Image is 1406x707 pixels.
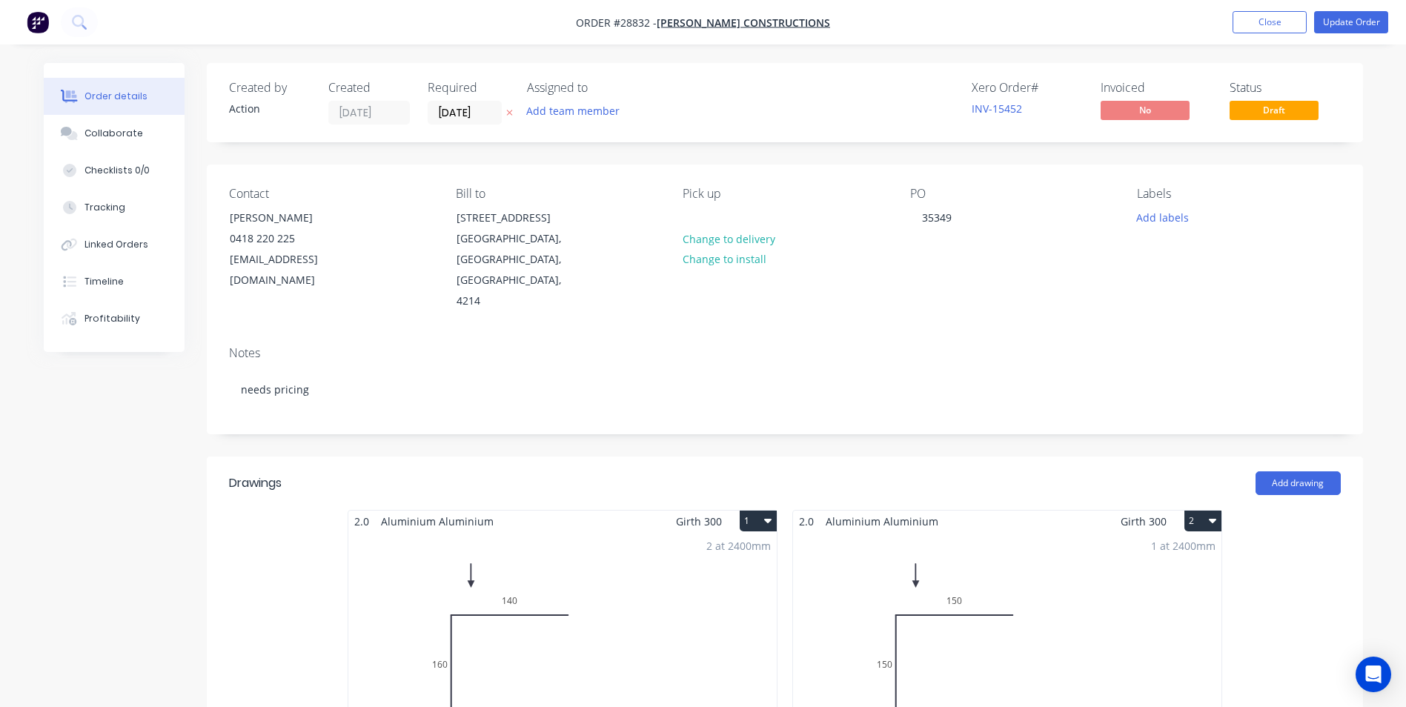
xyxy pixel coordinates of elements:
[1121,511,1167,532] span: Girth 300
[229,367,1341,412] div: needs pricing
[910,207,964,228] div: 35349
[428,81,509,95] div: Required
[328,81,410,95] div: Created
[229,346,1341,360] div: Notes
[230,228,353,249] div: 0418 220 225
[230,208,353,228] div: [PERSON_NAME]
[1137,187,1340,201] div: Labels
[375,511,500,532] span: Aluminium Aluminium
[457,228,580,311] div: [GEOGRAPHIC_DATA], [GEOGRAPHIC_DATA], [GEOGRAPHIC_DATA], 4214
[527,101,628,121] button: Add team member
[348,511,375,532] span: 2.0
[84,127,143,140] div: Collaborate
[44,300,185,337] button: Profitability
[674,228,783,248] button: Change to delivery
[576,16,657,30] span: Order #28832 -
[44,78,185,115] button: Order details
[229,101,311,116] div: Action
[910,187,1113,201] div: PO
[1101,81,1212,95] div: Invoiced
[1230,101,1319,119] span: Draft
[1356,657,1391,692] div: Open Intercom Messenger
[84,164,150,177] div: Checklists 0/0
[457,208,580,228] div: [STREET_ADDRESS]
[456,187,659,201] div: Bill to
[1233,11,1307,33] button: Close
[44,263,185,300] button: Timeline
[84,312,140,325] div: Profitability
[1314,11,1388,33] button: Update Order
[44,226,185,263] button: Linked Orders
[1256,471,1341,495] button: Add drawing
[44,189,185,226] button: Tracking
[793,511,820,532] span: 2.0
[84,238,148,251] div: Linked Orders
[217,207,365,291] div: [PERSON_NAME]0418 220 225[EMAIL_ADDRESS][DOMAIN_NAME]
[229,474,282,492] div: Drawings
[657,16,830,30] a: [PERSON_NAME] Constructions
[444,207,592,312] div: [STREET_ADDRESS][GEOGRAPHIC_DATA], [GEOGRAPHIC_DATA], [GEOGRAPHIC_DATA], 4214
[527,81,675,95] div: Assigned to
[683,187,886,201] div: Pick up
[44,152,185,189] button: Checklists 0/0
[44,115,185,152] button: Collaborate
[1151,538,1216,554] div: 1 at 2400mm
[84,275,124,288] div: Timeline
[674,249,774,269] button: Change to install
[706,538,771,554] div: 2 at 2400mm
[972,81,1083,95] div: Xero Order #
[229,81,311,95] div: Created by
[1129,207,1197,227] button: Add labels
[518,101,627,121] button: Add team member
[740,511,777,531] button: 1
[229,187,432,201] div: Contact
[230,249,353,291] div: [EMAIL_ADDRESS][DOMAIN_NAME]
[972,102,1022,116] a: INV-15452
[27,11,49,33] img: Factory
[84,201,125,214] div: Tracking
[820,511,944,532] span: Aluminium Aluminium
[84,90,147,103] div: Order details
[1184,511,1221,531] button: 2
[1101,101,1190,119] span: No
[1230,81,1341,95] div: Status
[676,511,722,532] span: Girth 300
